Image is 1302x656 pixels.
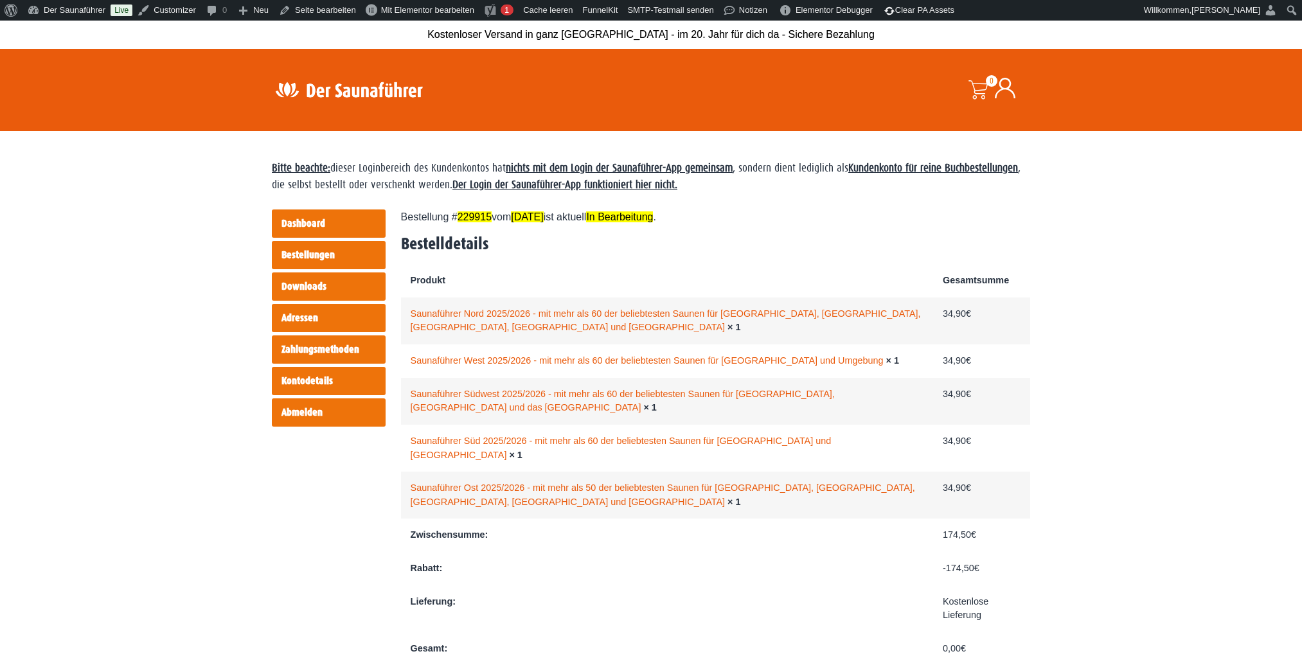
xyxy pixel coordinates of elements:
bdi: 34,90 [943,308,971,319]
span: € [966,389,971,399]
a: Saunaführer Nord 2025/2026 - mit mehr als 60 der beliebtesten Saunen für [GEOGRAPHIC_DATA], [GEOG... [411,308,921,333]
bdi: 34,90 [943,436,971,446]
span: 174,50 [943,529,976,540]
strong: × 1 [509,450,522,460]
a: Zahlungsmethoden [272,335,386,364]
span: € [966,355,971,366]
td: - [933,552,1030,585]
span: € [966,483,971,493]
span: dieser Loginbereich des Kundenkontos hat , sondern dient lediglich als , die selbst bestellt oder... [272,162,1021,191]
span: € [974,563,979,573]
a: Adressen [272,304,386,332]
a: Saunaführer West 2025/2026 - mit mehr als 60 der beliebtesten Saunen für [GEOGRAPHIC_DATA] und Um... [411,355,884,366]
a: Bestellungen [272,241,386,269]
span: € [961,643,966,653]
a: Downloads [272,272,386,301]
bdi: 34,90 [943,483,971,493]
span: 1 [504,5,509,15]
td: Kostenlose Lieferung [933,585,1030,632]
a: Saunaführer Süd 2025/2026 - mit mehr als 60 der beliebtesten Saunen für [GEOGRAPHIC_DATA] und [GE... [411,436,832,460]
th: Zwischensumme: [401,519,933,552]
strong: nichts mit dem Login der Saunaführer-App gemeinsam [506,162,733,174]
a: Live [111,4,132,16]
mark: [DATE] [511,211,543,222]
nav: Kontoseiten [272,209,386,430]
span: € [971,529,976,540]
th: Rabatt: [401,552,933,585]
strong: × 1 [727,322,740,332]
p: Bestellung # vom ist aktuell . [401,209,1030,225]
span: 174,50 [946,563,979,573]
span: 0,00 [943,643,966,653]
mark: In Bearbeitung [586,211,653,222]
strong: × 1 [886,355,899,366]
span: Mit Elementor bearbeiten [381,5,474,15]
span: 0 [986,75,997,87]
a: Dashboard [272,209,386,238]
bdi: 34,90 [943,355,971,366]
th: Lieferung: [401,585,933,632]
bdi: 34,90 [943,389,971,399]
th: Gesamtsumme [933,264,1030,297]
strong: × 1 [727,497,740,507]
a: Saunaführer Südwest 2025/2026 - mit mehr als 60 der beliebtesten Saunen für [GEOGRAPHIC_DATA], [G... [411,389,835,413]
strong: Der Login der Saunaführer-App funktioniert hier nicht. [452,179,677,191]
span: Kostenloser Versand in ganz [GEOGRAPHIC_DATA] - im 20. Jahr für dich da - Sichere Bezahlung [427,29,875,40]
strong: × 1 [643,402,656,412]
span: Bitte beachte: [272,162,330,174]
span: [PERSON_NAME] [1191,5,1260,15]
h2: Bestelldetails [401,235,1030,254]
span: € [966,308,971,319]
a: Abmelden [272,398,386,427]
span: € [966,436,971,446]
a: Kontodetails [272,367,386,395]
a: Saunaführer Ost 2025/2026 - mit mehr als 50 der beliebtesten Saunen für [GEOGRAPHIC_DATA], [GEOGR... [411,483,915,507]
th: Produkt [401,264,933,297]
mark: 229915 [458,211,492,222]
strong: Kundenkonto für reine Buchbestellungen [848,162,1018,174]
